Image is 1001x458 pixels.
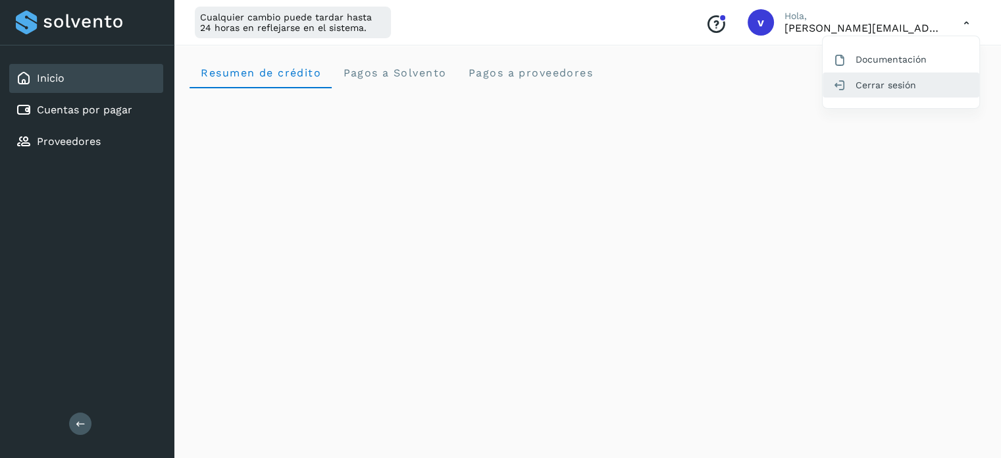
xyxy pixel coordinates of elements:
[823,47,979,72] div: Documentación
[823,72,979,98] div: Cerrar sesión
[9,127,163,156] div: Proveedores
[37,72,64,84] a: Inicio
[9,64,163,93] div: Inicio
[9,96,163,125] div: Cuentas por pagar
[37,135,101,148] a: Proveedores
[37,103,132,116] a: Cuentas por pagar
